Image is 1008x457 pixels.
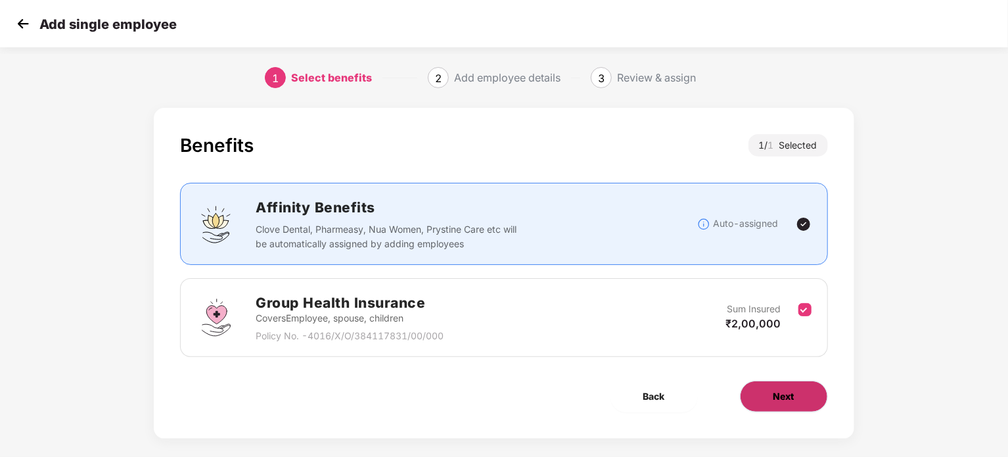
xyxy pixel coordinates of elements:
button: Next [740,381,828,412]
p: Add single employee [39,16,177,32]
img: svg+xml;base64,PHN2ZyBpZD0iSW5mb18tXzMyeDMyIiBkYXRhLW5hbWU9IkluZm8gLSAzMngzMiIgeG1sbnM9Imh0dHA6Ly... [697,218,710,231]
span: 3 [598,72,605,85]
div: Benefits [180,134,254,156]
h2: Affinity Benefits [256,197,697,218]
div: Add employee details [454,67,561,88]
button: Back [610,381,698,412]
img: svg+xml;base64,PHN2ZyBpZD0iR3JvdXBfSGVhbHRoX0luc3VyYW5jZSIgZGF0YS1uYW1lPSJHcm91cCBIZWFsdGggSW5zdX... [196,298,236,337]
span: Back [643,389,665,404]
span: Next [773,389,794,404]
div: Review & assign [617,67,696,88]
div: Select benefits [291,67,372,88]
img: svg+xml;base64,PHN2ZyB4bWxucz0iaHR0cDovL3d3dy53My5vcmcvMjAwMC9zdmciIHdpZHRoPSIzMCIgaGVpZ2h0PSIzMC... [13,14,33,34]
p: Auto-assigned [714,216,779,231]
img: svg+xml;base64,PHN2ZyBpZD0iVGljay0yNHgyNCIgeG1sbnM9Imh0dHA6Ly93d3cudzMub3JnLzIwMDAvc3ZnIiB3aWR0aD... [796,216,812,232]
p: Policy No. - 4016/X/O/384117831/00/000 [256,329,444,343]
div: 1 / Selected [748,134,828,156]
span: 1 [768,139,779,151]
p: Sum Insured [727,302,781,316]
img: svg+xml;base64,PHN2ZyBpZD0iQWZmaW5pdHlfQmVuZWZpdHMiIGRhdGEtbmFtZT0iQWZmaW5pdHkgQmVuZWZpdHMiIHhtbG... [196,204,236,244]
span: 2 [435,72,442,85]
h2: Group Health Insurance [256,292,444,314]
span: 1 [272,72,279,85]
span: ₹2,00,000 [726,317,781,330]
p: Covers Employee, spouse, children [256,311,444,325]
p: Clove Dental, Pharmeasy, Nua Women, Prystine Care etc will be automatically assigned by adding em... [256,222,520,251]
